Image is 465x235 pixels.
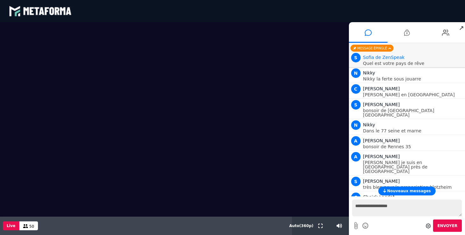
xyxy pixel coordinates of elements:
span: S [351,100,361,110]
p: Dans le 77 seine et marne [363,129,464,133]
span: [PERSON_NAME] [363,154,400,159]
span: [PERSON_NAME] [363,138,400,143]
span: Envoyer [437,224,457,228]
span: S [351,53,361,62]
span: ↗ [458,22,465,34]
span: Nikky [363,122,375,127]
span: S [351,177,361,186]
span: N [351,120,361,130]
span: 50 [29,224,34,229]
div: Message épinglé [350,45,394,52]
span: [PERSON_NAME] [363,102,400,107]
span: Nikky [363,70,375,75]
span: [PERSON_NAME] [363,179,400,184]
p: [PERSON_NAME] je suis en [GEOGRAPHIC_DATA] près de [GEOGRAPHIC_DATA] [363,160,464,174]
p: Quel est votre pays de rêve [363,61,464,66]
span: Modérateur [363,55,405,60]
p: [PERSON_NAME] en [GEOGRAPHIC_DATA] [363,92,464,97]
span: Nouveaux messages [387,189,431,193]
span: A [351,152,361,162]
p: bonsoir de Rennes 35 [363,144,464,149]
span: N [351,68,361,78]
button: Envoyer [433,219,462,232]
p: bonsoir de [GEOGRAPHIC_DATA] [GEOGRAPHIC_DATA] [363,108,464,117]
span: C [351,84,361,94]
p: très bien pour la pronociation blotzheim [363,185,464,189]
span: Auto ( 360 p) [289,224,313,228]
span: [PERSON_NAME] [363,86,400,91]
p: Nikky la ferte sous jouarre [363,77,464,81]
button: Nouveaux messages [378,187,436,195]
span: A [351,136,361,146]
button: Auto(360p) [288,217,314,235]
button: Live [3,221,19,230]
